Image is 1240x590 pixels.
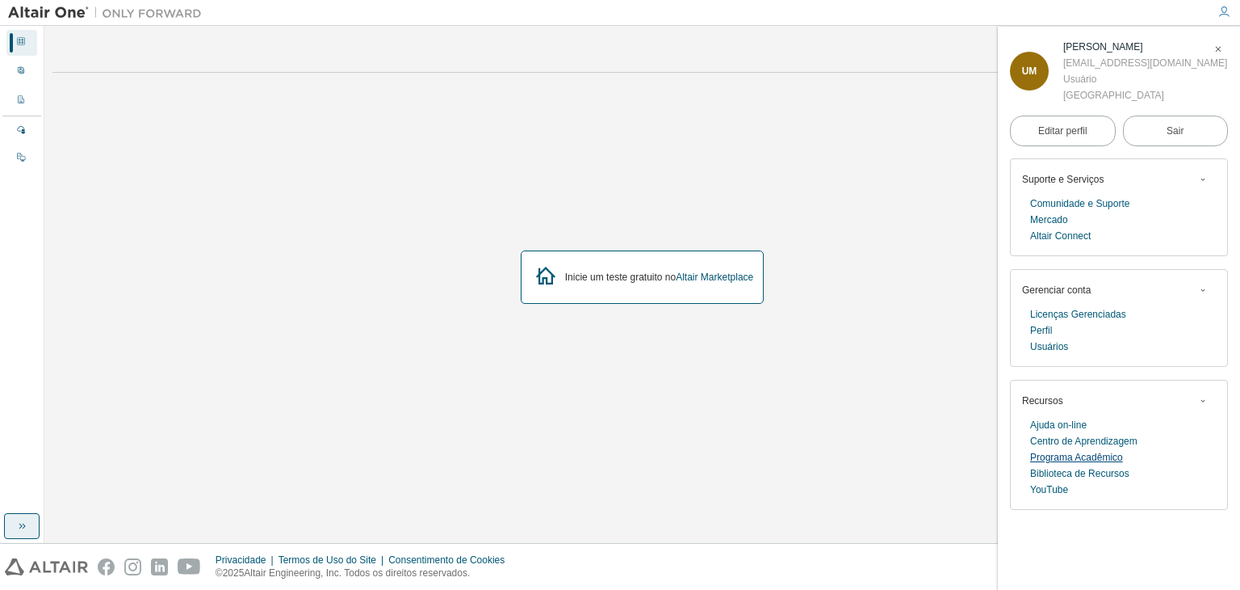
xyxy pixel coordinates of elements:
font: Termos de Uso do Site [279,554,376,566]
font: Suporte e Serviços [1022,174,1104,185]
a: Biblioteca de Recursos [1030,466,1129,482]
div: No local [6,145,37,171]
a: Centro de Aprendizagem [1030,433,1137,449]
font: Mercado [1030,214,1068,225]
font: [EMAIL_ADDRESS][DOMAIN_NAME] [1063,57,1227,69]
font: © [216,567,223,579]
div: Augusto Laurindo [1063,39,1227,55]
font: Editar perfil [1038,125,1087,137]
a: Altair Connect [1030,228,1091,244]
font: YouTube [1030,484,1068,495]
button: Sair [1123,116,1229,146]
font: Inicie um teste gratuito no [565,272,676,283]
font: Consentimento de Cookies [388,554,505,566]
a: YouTube [1030,482,1068,498]
img: Altair Um [8,5,210,21]
div: Gerenciou [6,118,37,144]
a: Altair Marketplace [676,272,753,283]
font: Perfil [1030,325,1052,336]
div: Painel [6,30,37,56]
font: Privacidade [216,554,266,566]
font: Altair Engineering, Inc. Todos os direitos reservados. [244,567,470,579]
font: [PERSON_NAME] [1063,41,1143,53]
div: Perfil do usuário [6,59,37,85]
img: linkedin.svg [151,558,168,575]
font: Sair [1167,125,1183,137]
font: Comunidade e Suporte [1030,198,1129,209]
img: facebook.svg [98,558,115,575]
a: Licenças Gerenciadas [1030,306,1126,322]
font: UM [1022,65,1037,77]
a: Perfil [1030,322,1052,339]
a: Mercado [1030,212,1068,228]
font: Altair Connect [1030,230,1091,242]
div: perfil de companhia [6,88,37,114]
font: Usuários [1030,341,1068,352]
a: Programa Acadêmico [1030,449,1123,466]
font: Usuário [1063,74,1096,85]
a: Editar perfil [1010,116,1116,146]
font: Biblioteca de Recursos [1030,468,1129,479]
img: instagram.svg [124,558,141,575]
font: [GEOGRAPHIC_DATA] [1063,90,1164,101]
font: Gerenciar conta [1022,284,1091,296]
a: Ajuda on-line [1030,417,1087,433]
font: Recursos [1022,395,1063,407]
a: Comunidade e Suporte [1030,196,1129,212]
font: Centro de Aprendizagem [1030,436,1137,447]
img: youtube.svg [178,558,201,575]
font: Licenças Gerenciadas [1030,309,1126,320]
font: Programa Acadêmico [1030,452,1123,463]
font: Ajuda on-line [1030,419,1087,431]
a: Usuários [1030,339,1068,355]
img: altair_logo.svg [5,558,88,575]
font: 2025 [223,567,245,579]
